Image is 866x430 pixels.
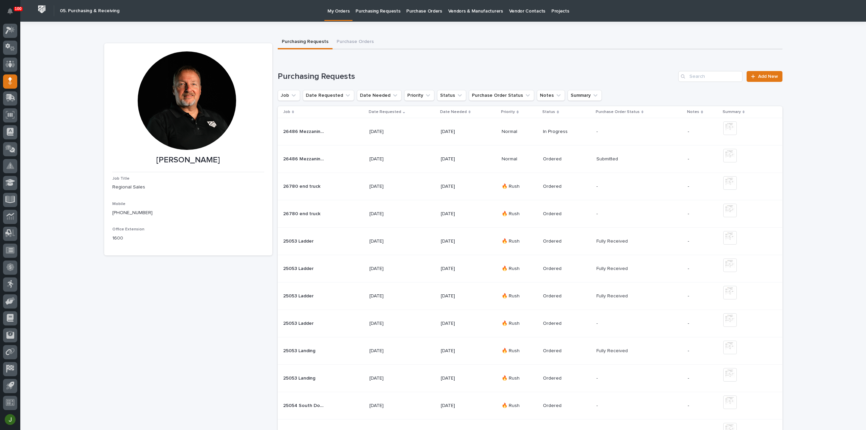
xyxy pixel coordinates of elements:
[596,292,629,299] p: Fully Received
[278,228,782,255] tr: 25053 Ladder25053 Ladder [DATE][DATE]🔥 RushOrderedFully ReceivedFully Received -
[60,8,119,14] h2: 05. Purchasing & Receiving
[283,374,317,381] p: 25053 Landing
[747,71,782,82] a: Add New
[596,402,599,409] p: -
[543,266,585,272] p: Ordered
[688,129,718,135] p: -
[568,90,602,101] button: Summary
[441,211,483,217] p: [DATE]
[112,210,153,215] a: [PHONE_NUMBER]
[278,255,782,282] tr: 25053 Ladder25053 Ladder [DATE][DATE]🔥 RushOrderedFully ReceivedFully Received -
[369,108,401,116] p: Date Requested
[537,90,565,101] button: Notes
[441,184,483,189] p: [DATE]
[3,4,17,18] button: Notifications
[543,293,585,299] p: Ordered
[543,184,585,189] p: Ordered
[688,293,718,299] p: -
[112,177,130,181] span: Job Title
[283,347,317,354] p: 25053 Landing
[596,319,599,326] p: -
[369,184,412,189] p: [DATE]
[404,90,434,101] button: Priority
[502,266,538,272] p: 🔥 Rush
[8,8,17,19] div: Notifications100
[278,72,676,82] h1: Purchasing Requests
[596,237,629,244] p: Fully Received
[542,108,555,116] p: Status
[3,412,17,427] button: users-avatar
[278,392,782,420] tr: 25054 South Dock Rails25054 South Dock Rails [DATE][DATE]🔥 RushOrdered-- -
[688,376,718,381] p: -
[278,173,782,200] tr: 26780 end truck26780 end truck [DATE][DATE]🔥 RushOrdered-- -
[543,348,585,354] p: Ordered
[758,74,778,79] span: Add New
[688,266,718,272] p: -
[723,108,741,116] p: Summary
[278,310,782,337] tr: 25053 Ladder25053 Ladder [DATE][DATE]🔥 RushOrdered-- -
[440,108,467,116] p: Date Needed
[278,365,782,392] tr: 25053 Landing25053 Landing [DATE][DATE]🔥 RushOrdered-- -
[303,90,354,101] button: Date Requested
[543,403,585,409] p: Ordered
[369,348,412,354] p: [DATE]
[688,211,718,217] p: -
[283,155,327,162] p: 26486 Mezzanines
[688,348,718,354] p: -
[283,292,315,299] p: 25053 Ladder
[502,293,538,299] p: 🔥 Rush
[283,402,327,409] p: 25054 South Dock Rails
[278,282,782,310] tr: 25053 Ladder25053 Ladder [DATE][DATE]🔥 RushOrderedFully ReceivedFully Received -
[441,156,483,162] p: [DATE]
[596,155,619,162] p: Submitted
[596,347,629,354] p: Fully Received
[502,376,538,381] p: 🔥 Rush
[369,293,412,299] p: [DATE]
[437,90,466,101] button: Status
[369,266,412,272] p: [DATE]
[596,374,599,381] p: -
[441,321,483,326] p: [DATE]
[469,90,534,101] button: Purchase Order Status
[543,376,585,381] p: Ordered
[441,348,483,354] p: [DATE]
[369,376,412,381] p: [DATE]
[441,403,483,409] p: [DATE]
[688,239,718,244] p: -
[596,210,599,217] p: -
[15,6,22,11] p: 100
[678,71,743,82] input: Search
[283,265,315,272] p: 25053 Ladder
[112,184,264,191] p: Regional Sales
[441,129,483,135] p: [DATE]
[369,129,412,135] p: [DATE]
[112,155,264,165] p: [PERSON_NAME]
[333,35,378,49] button: Purchase Orders
[112,202,126,206] span: Mobile
[441,266,483,272] p: [DATE]
[502,239,538,244] p: 🔥 Rush
[283,108,290,116] p: Job
[687,108,699,116] p: Notes
[543,211,585,217] p: Ordered
[688,184,718,189] p: -
[278,200,782,228] tr: 26780 end truck26780 end truck [DATE][DATE]🔥 RushOrdered-- -
[596,128,599,135] p: -
[278,337,782,365] tr: 25053 Landing25053 Landing [DATE][DATE]🔥 RushOrderedFully ReceivedFully Received -
[369,321,412,326] p: [DATE]
[441,293,483,299] p: [DATE]
[596,182,599,189] p: -
[369,211,412,217] p: [DATE]
[369,239,412,244] p: [DATE]
[502,184,538,189] p: 🔥 Rush
[688,156,718,162] p: -
[357,90,402,101] button: Date Needed
[278,35,333,49] button: Purchasing Requests
[369,403,412,409] p: [DATE]
[502,403,538,409] p: 🔥 Rush
[502,129,538,135] p: Normal
[283,182,322,189] p: 26780 end truck
[688,403,718,409] p: -
[501,108,515,116] p: Priority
